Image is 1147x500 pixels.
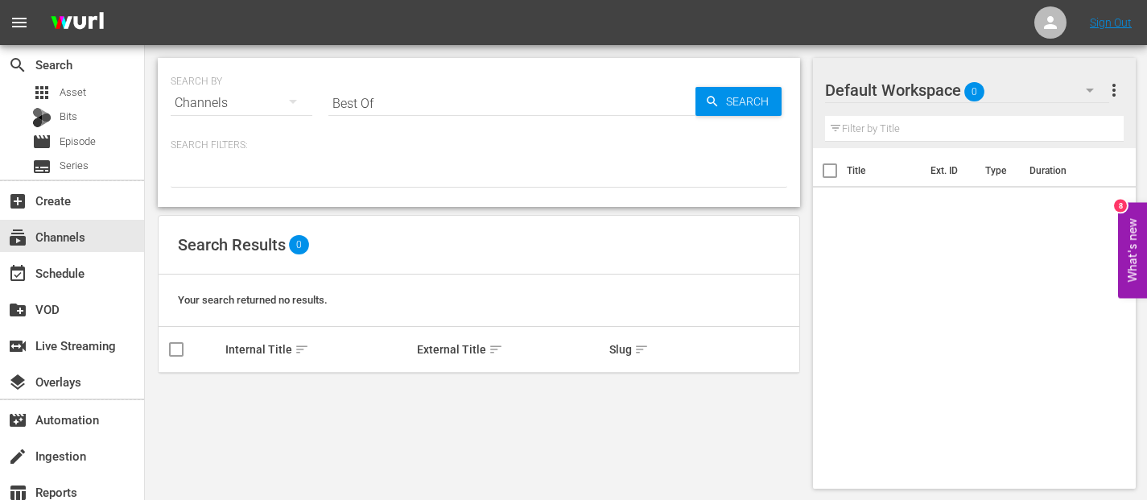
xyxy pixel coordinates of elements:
img: ans4CAIJ8jUAAAAAAAAAAAAAAAAAAAAAAAAgQb4GAAAAAAAAAAAAAAAAAAAAAAAAJMjXAAAAAAAAAAAAAAAAAAAAAAAAgAT5G... [39,4,116,42]
th: Ext. ID [921,148,976,193]
p: Search Filters: [171,138,787,152]
span: Search [720,87,782,116]
div: External Title [417,340,604,359]
a: Sign Out [1090,16,1132,29]
span: more_vert [1104,81,1124,100]
div: 8 [1114,199,1127,212]
span: Episode [32,132,52,151]
span: sort [295,342,309,357]
button: more_vert [1104,71,1124,110]
span: Search [8,56,27,75]
span: Your search returned no results. [178,294,328,306]
div: Default Workspace [825,68,1110,113]
span: Search Results [178,235,286,254]
span: Overlays [8,373,27,392]
div: Channels [171,81,312,126]
span: sort [489,342,503,357]
span: menu [10,13,29,32]
th: Title [847,148,921,193]
span: Live Streaming [8,337,27,356]
span: 0 [964,75,984,109]
span: Series [32,157,52,176]
span: Ingestion [8,447,27,466]
div: Slug [609,340,797,359]
span: VOD [8,300,27,320]
span: Asset [60,85,86,101]
div: Bits [32,108,52,127]
span: Channels [8,228,27,247]
span: sort [634,342,649,357]
span: Create [8,192,27,211]
span: Schedule [8,264,27,283]
span: 0 [289,235,309,254]
span: Bits [60,109,77,125]
th: Type [976,148,1020,193]
button: Search [695,87,782,116]
span: Series [60,158,89,174]
div: Internal Title [225,340,413,359]
span: Automation [8,411,27,430]
span: Asset [32,83,52,102]
th: Duration [1020,148,1116,193]
span: Episode [60,134,96,150]
button: Open Feedback Widget [1118,202,1147,298]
